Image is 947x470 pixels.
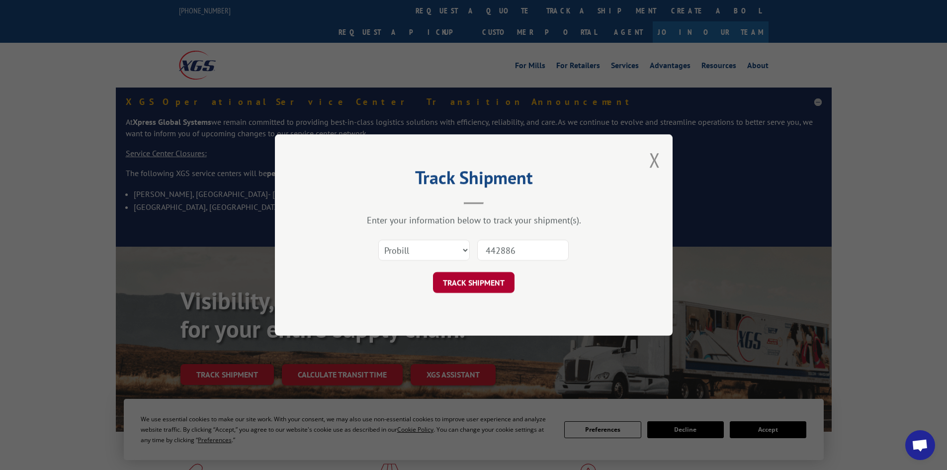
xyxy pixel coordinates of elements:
div: Enter your information below to track your shipment(s). [325,214,623,226]
h2: Track Shipment [325,171,623,189]
input: Number(s) [477,240,569,261]
button: TRACK SHIPMENT [433,272,515,293]
button: Close modal [649,147,660,173]
a: Open chat [905,430,935,460]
